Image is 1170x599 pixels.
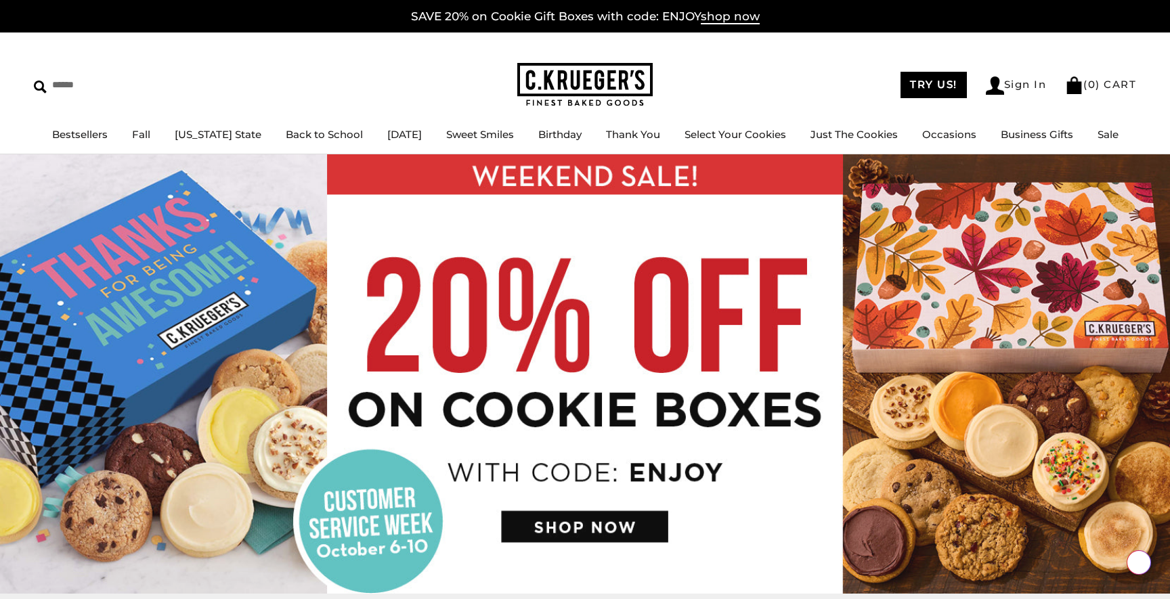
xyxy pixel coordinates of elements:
[1065,78,1136,91] a: (0) CART
[517,63,653,107] img: C.KRUEGER'S
[986,76,1004,95] img: Account
[986,76,1047,95] a: Sign In
[810,128,898,141] a: Just The Cookies
[701,9,760,24] span: shop now
[52,128,108,141] a: Bestsellers
[1088,78,1096,91] span: 0
[34,74,195,95] input: Search
[132,128,150,141] a: Fall
[387,128,422,141] a: [DATE]
[538,128,582,141] a: Birthday
[446,128,514,141] a: Sweet Smiles
[1065,76,1083,94] img: Bag
[1098,128,1119,141] a: Sale
[606,128,660,141] a: Thank You
[34,81,47,93] img: Search
[922,128,976,141] a: Occasions
[286,128,363,141] a: Back to School
[411,9,760,24] a: SAVE 20% on Cookie Gift Boxes with code: ENJOYshop now
[901,72,967,98] a: TRY US!
[1001,128,1073,141] a: Business Gifts
[685,128,786,141] a: Select Your Cookies
[175,128,261,141] a: [US_STATE] State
